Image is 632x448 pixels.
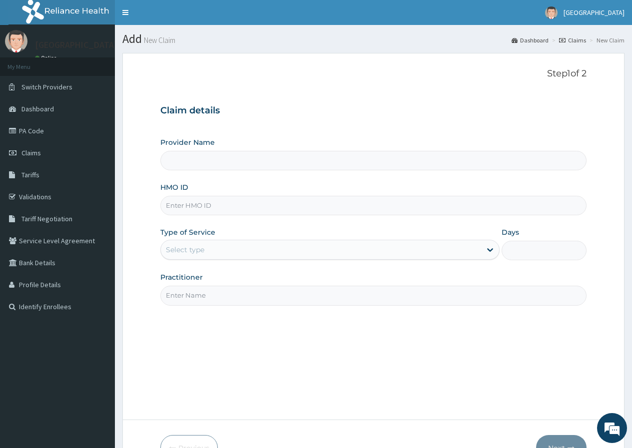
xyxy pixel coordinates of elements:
[559,36,586,44] a: Claims
[21,170,39,179] span: Tariffs
[122,32,625,45] h1: Add
[160,286,587,305] input: Enter Name
[587,36,625,44] li: New Claim
[564,8,625,17] span: [GEOGRAPHIC_DATA]
[160,105,587,116] h3: Claim details
[166,245,204,255] div: Select type
[160,196,587,215] input: Enter HMO ID
[21,82,72,91] span: Switch Providers
[160,137,215,147] label: Provider Name
[160,272,203,282] label: Practitioner
[21,104,54,113] span: Dashboard
[502,227,519,237] label: Days
[35,40,117,49] p: [GEOGRAPHIC_DATA]
[545,6,558,19] img: User Image
[21,148,41,157] span: Claims
[142,36,175,44] small: New Claim
[160,68,587,79] p: Step 1 of 2
[5,30,27,52] img: User Image
[21,214,72,223] span: Tariff Negotiation
[160,182,188,192] label: HMO ID
[35,54,59,61] a: Online
[512,36,549,44] a: Dashboard
[160,227,215,237] label: Type of Service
